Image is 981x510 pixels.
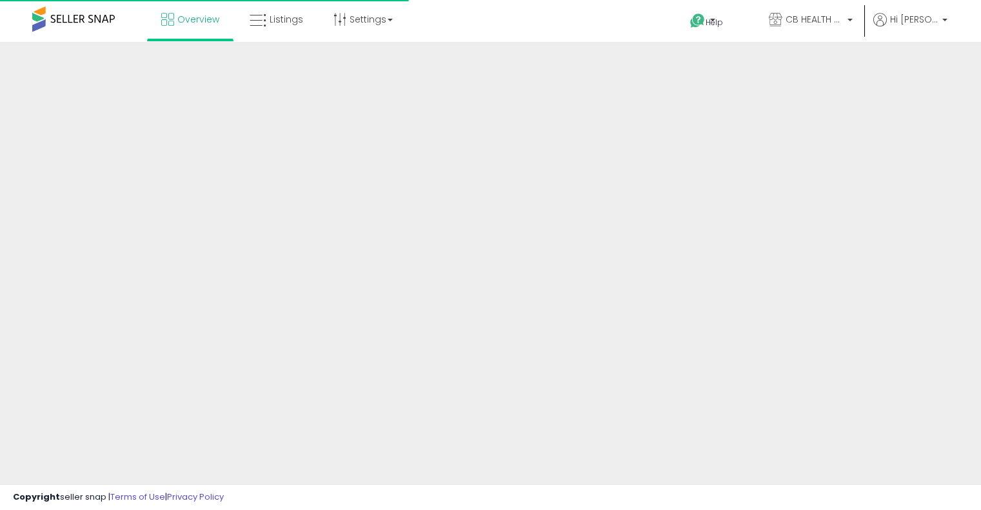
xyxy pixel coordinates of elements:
span: Help [706,17,723,28]
a: Terms of Use [110,491,165,503]
a: Help [680,3,748,42]
a: Hi [PERSON_NAME] [873,13,947,42]
span: CB HEALTH AND SPORTING [786,13,844,26]
span: Listings [270,13,303,26]
div: seller snap | | [13,491,224,504]
a: Privacy Policy [167,491,224,503]
strong: Copyright [13,491,60,503]
span: Hi [PERSON_NAME] [890,13,938,26]
i: Get Help [689,13,706,29]
span: Overview [177,13,219,26]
